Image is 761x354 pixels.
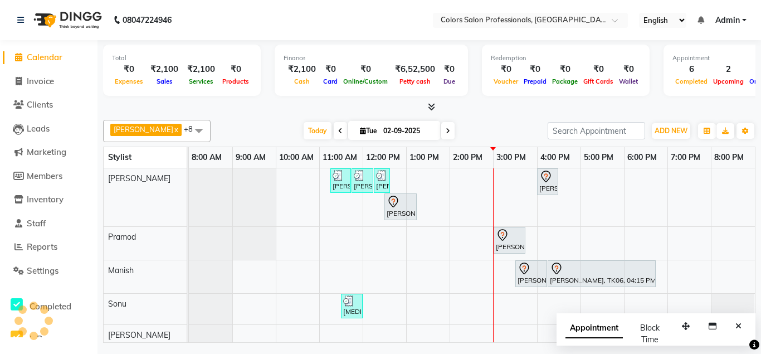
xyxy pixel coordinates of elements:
a: 8:00 PM [711,149,747,166]
a: 1:00 PM [407,149,442,166]
a: 5:00 PM [581,149,616,166]
a: Inventory [3,193,95,206]
div: 2 [710,63,747,76]
span: Admin [715,14,740,26]
a: 3:00 PM [494,149,529,166]
div: [MEDICAL_DATA][PERSON_NAME], TK04, 11:30 AM-12:00 PM, Hair wash (shampoo +conditioner) [342,295,362,317]
a: 12:00 PM [363,149,403,166]
div: ₹0 [521,63,549,76]
span: Products [219,77,252,85]
a: 7:00 PM [668,149,703,166]
span: Cash [291,77,313,85]
div: ₹0 [219,63,252,76]
div: ₹0 [616,63,641,76]
a: Settings [3,265,95,278]
a: Clients [3,99,95,111]
div: [PERSON_NAME], TK06, 04:15 PM-06:45 PM, Hair Coloring - Classic Highlights [549,262,655,285]
div: ₹2,100 [146,63,183,76]
input: 2025-09-02 [380,123,436,139]
span: [PERSON_NAME] [108,330,170,340]
a: 11:00 AM [320,149,360,166]
div: ₹2,100 [183,63,219,76]
span: Upcoming [710,77,747,85]
a: 9:00 AM [233,149,269,166]
span: Settings [27,265,58,276]
div: ₹0 [440,63,459,76]
span: Calendar [27,52,62,62]
div: [PERSON_NAME], TK07, 04:00 PM-04:30 PM, Hair Cut - Hair Cut [DEMOGRAPHIC_DATA] [538,170,557,193]
div: ₹0 [580,63,616,76]
a: Marketing [3,146,95,159]
span: Card [320,77,340,85]
div: [PERSON_NAME] Client, TK02, 11:45 AM-12:15 PM, Hair Coloring - [DEMOGRAPHIC_DATA] Hair Color (INOVA) [353,170,372,191]
div: ₹0 [491,63,521,76]
span: Marketing [27,147,66,157]
div: ₹6,52,500 [391,63,440,76]
span: Reports [27,241,57,252]
div: ₹0 [549,63,580,76]
span: InProgress [30,333,71,344]
span: ADD NEW [655,127,687,135]
img: logo [28,4,105,36]
div: Redemption [491,54,641,63]
span: Stylist [108,152,131,162]
span: Completed [30,301,71,312]
a: 10:00 AM [276,149,316,166]
span: Invoice [27,76,54,86]
span: Sonu [108,299,126,309]
span: Block Time [640,323,660,345]
div: [PERSON_NAME] Client, TK02, 12:15 PM-12:30 PM, [PERSON_NAME] Slyting [375,170,389,191]
b: 08047224946 [123,4,172,36]
span: Clients [27,99,53,110]
a: Reports [3,241,95,254]
a: x [173,125,178,134]
div: Finance [284,54,459,63]
span: Completed [672,77,710,85]
span: Services [186,77,216,85]
span: Pramod [108,232,136,242]
div: [PERSON_NAME] Client, TK02, 11:15 AM-11:45 AM, Hair Cut - Hair Cut [DEMOGRAPHIC_DATA] [331,170,350,191]
a: Staff [3,217,95,230]
a: 4:00 PM [538,149,573,166]
span: Members [27,171,62,181]
span: Sales [154,77,175,85]
span: Due [441,77,458,85]
span: Voucher [491,77,521,85]
span: Prepaid [521,77,549,85]
span: Leads [27,123,50,134]
a: 6:00 PM [625,149,660,166]
button: Close [730,318,747,335]
span: Petty cash [397,77,433,85]
button: ADD NEW [652,123,690,139]
span: Tue [357,127,380,135]
span: Today [304,122,331,139]
span: Staff [27,218,46,229]
a: 8:00 AM [189,149,225,166]
input: Search Appointment [548,122,645,139]
a: Members [3,170,95,183]
span: Manish [108,265,134,275]
span: Expenses [112,77,146,85]
span: [PERSON_NAME] [114,125,173,134]
div: ₹0 [340,63,391,76]
a: 2:00 PM [450,149,485,166]
a: Calendar [3,51,95,64]
div: [PERSON_NAME], TK06, 03:30 PM-04:15 PM, Hair Cut - Hair Cut [DEMOGRAPHIC_DATA] [516,262,546,285]
span: Appointment [565,318,623,338]
div: ₹0 [320,63,340,76]
div: [PERSON_NAME], TK01, 12:30 PM-01:15 PM, Hair Coloring - Touch up [DEMOGRAPHIC_DATA] (INOVA) [386,195,416,219]
span: Wallet [616,77,641,85]
span: Package [549,77,580,85]
span: +8 [184,124,201,133]
a: Invoice [3,75,95,88]
div: 6 [672,63,710,76]
div: ₹0 [112,63,146,76]
span: Online/Custom [340,77,391,85]
span: Inventory [27,194,64,205]
a: Leads [3,123,95,135]
div: Total [112,54,252,63]
div: [PERSON_NAME], TK03, 03:00 PM-03:45 PM, Hair Coloring - Touch up [DEMOGRAPHIC_DATA] (majirel) [495,229,524,252]
span: Gift Cards [580,77,616,85]
div: ₹2,100 [284,63,320,76]
span: [PERSON_NAME] [108,173,170,183]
